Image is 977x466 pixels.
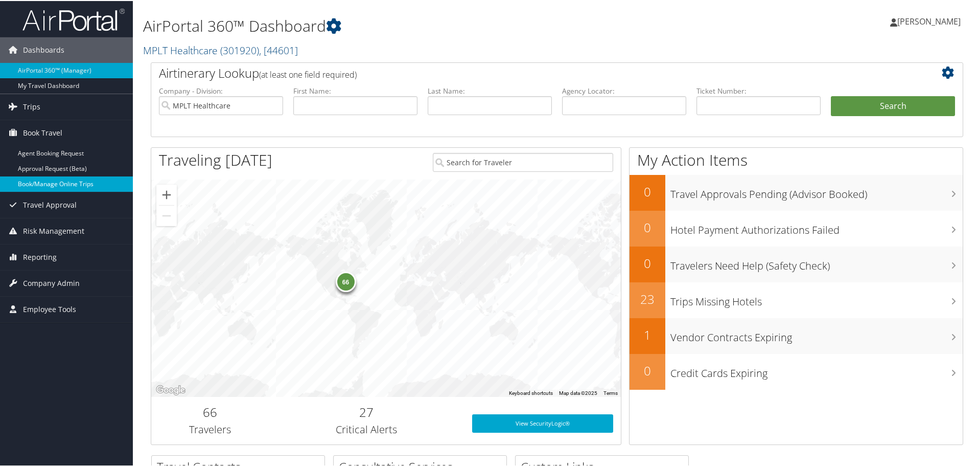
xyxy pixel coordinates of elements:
[259,68,357,79] span: (at least one field required)
[562,85,686,95] label: Agency Locator:
[630,290,665,307] h2: 23
[159,421,261,436] h3: Travelers
[23,243,57,269] span: Reporting
[159,403,261,420] h2: 66
[259,42,298,56] span: , [ 44601 ]
[630,353,963,389] a: 0Credit Cards Expiring
[630,254,665,271] h2: 0
[630,210,963,246] a: 0Hotel Payment Authorizations Failed
[630,182,665,199] h2: 0
[159,63,888,81] h2: Airtinerary Lookup
[23,93,40,119] span: Trips
[156,184,177,204] button: Zoom in
[23,191,77,217] span: Travel Approval
[23,217,84,243] span: Risk Management
[154,383,188,396] img: Google
[670,217,963,236] h3: Hotel Payment Authorizations Failed
[670,324,963,344] h3: Vendor Contracts Expiring
[276,403,457,420] h2: 27
[159,85,283,95] label: Company - Division:
[670,253,963,272] h3: Travelers Need Help (Safety Check)
[630,218,665,235] h2: 0
[159,148,272,170] h1: Traveling [DATE]
[156,205,177,225] button: Zoom out
[23,296,76,321] span: Employee Tools
[433,152,613,171] input: Search for Traveler
[630,281,963,317] a: 23Trips Missing Hotels
[472,413,613,432] a: View SecurityLogic®
[630,246,963,281] a: 0Travelers Need Help (Safety Check)
[831,95,955,116] button: Search
[670,289,963,308] h3: Trips Missing Hotels
[335,271,356,291] div: 66
[897,15,961,26] span: [PERSON_NAME]
[293,85,417,95] label: First Name:
[276,421,457,436] h3: Critical Alerts
[890,5,971,36] a: [PERSON_NAME]
[23,119,62,145] span: Book Travel
[22,7,125,31] img: airportal-logo.png
[630,317,963,353] a: 1Vendor Contracts Expiring
[630,148,963,170] h1: My Action Items
[630,361,665,379] h2: 0
[220,42,259,56] span: ( 301920 )
[670,360,963,380] h3: Credit Cards Expiring
[630,174,963,210] a: 0Travel Approvals Pending (Advisor Booked)
[143,14,695,36] h1: AirPortal 360™ Dashboard
[428,85,552,95] label: Last Name:
[603,389,618,395] a: Terms (opens in new tab)
[559,389,597,395] span: Map data ©2025
[696,85,821,95] label: Ticket Number:
[670,181,963,201] h3: Travel Approvals Pending (Advisor Booked)
[23,36,64,62] span: Dashboards
[154,383,188,396] a: Open this area in Google Maps (opens a new window)
[630,325,665,343] h2: 1
[23,270,80,295] span: Company Admin
[509,389,553,396] button: Keyboard shortcuts
[143,42,298,56] a: MPLT Healthcare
